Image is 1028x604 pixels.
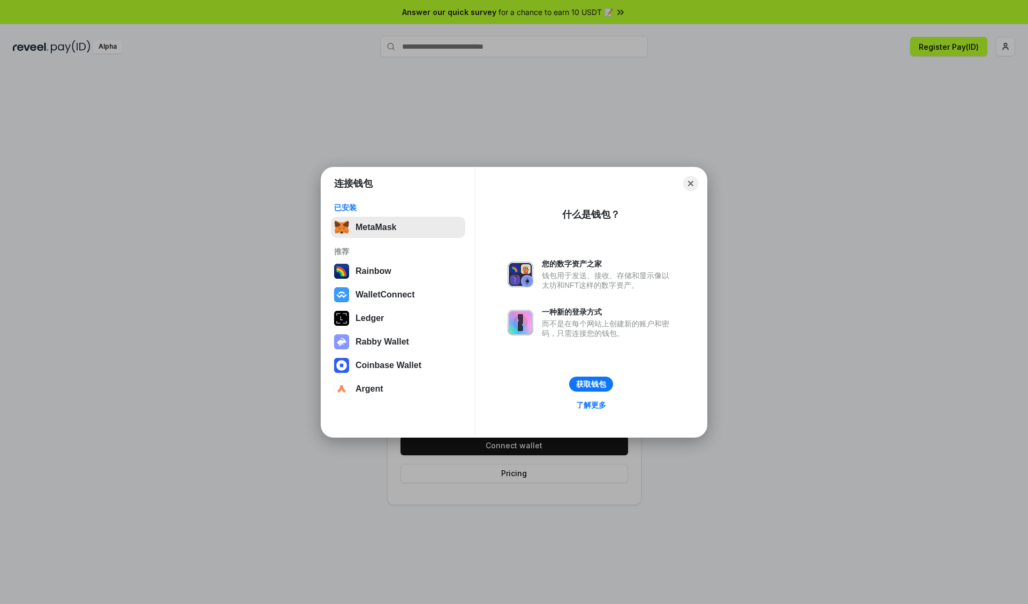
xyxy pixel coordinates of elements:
[576,400,606,410] div: 了解更多
[334,358,349,373] img: svg+xml,%3Csvg%20width%3D%2228%22%20height%3D%2228%22%20viewBox%3D%220%200%2028%2028%22%20fill%3D...
[334,177,373,190] h1: 连接钱包
[356,266,391,276] div: Rainbow
[576,379,606,389] div: 获取钱包
[331,261,465,282] button: Rainbow
[334,264,349,279] img: svg+xml,%3Csvg%20width%3D%22120%22%20height%3D%22120%22%20viewBox%3D%220%200%20120%20120%22%20fil...
[331,378,465,400] button: Argent
[334,334,349,349] img: svg+xml,%3Csvg%20xmlns%3D%22http%3A%2F%2Fwww.w3.org%2F2000%2Fsvg%22%20fill%3D%22none%22%20viewBox...
[331,331,465,353] button: Rabby Wallet
[331,308,465,329] button: Ledger
[542,271,675,290] div: 钱包用于发送、接收、存储和显示像以太坊和NFT这样的数字资产。
[334,203,462,212] div: 已安装
[356,384,383,394] div: Argent
[356,314,384,323] div: Ledger
[331,217,465,238] button: MetaMask
[508,262,533,287] img: svg+xml,%3Csvg%20xmlns%3D%22http%3A%2F%2Fwww.w3.org%2F2000%2Fsvg%22%20fill%3D%22none%22%20viewBox...
[356,361,421,370] div: Coinbase Wallet
[508,310,533,335] img: svg+xml,%3Csvg%20xmlns%3D%22http%3A%2F%2Fwww.w3.org%2F2000%2Fsvg%22%20fill%3D%22none%22%20viewBox...
[334,311,349,326] img: svg+xml,%3Csvg%20xmlns%3D%22http%3A%2F%2Fwww.w3.org%2F2000%2Fsvg%22%20width%3D%2228%22%20height%3...
[331,284,465,305] button: WalletConnect
[542,319,675,338] div: 而不是在每个网站上创建新的账户和密码，只需连接您的钱包。
[334,381,349,396] img: svg+xml,%3Csvg%20width%3D%2228%22%20height%3D%2228%22%20viewBox%3D%220%200%2028%2028%22%20fill%3D...
[683,176,698,191] button: Close
[331,355,465,376] button: Coinbase Wallet
[356,290,415,300] div: WalletConnect
[334,220,349,235] img: svg+xml,%3Csvg%20fill%3D%22none%22%20height%3D%2233%22%20viewBox%3D%220%200%2035%2033%22%20width%...
[542,307,675,317] div: 一种新的登录方式
[570,398,613,412] a: 了解更多
[334,247,462,256] div: 推荐
[356,337,409,347] div: Rabby Wallet
[356,223,396,232] div: MetaMask
[542,259,675,269] div: 您的数字资产之家
[569,377,613,392] button: 获取钱包
[562,208,620,221] div: 什么是钱包？
[334,287,349,302] img: svg+xml,%3Csvg%20width%3D%2228%22%20height%3D%2228%22%20viewBox%3D%220%200%2028%2028%22%20fill%3D...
